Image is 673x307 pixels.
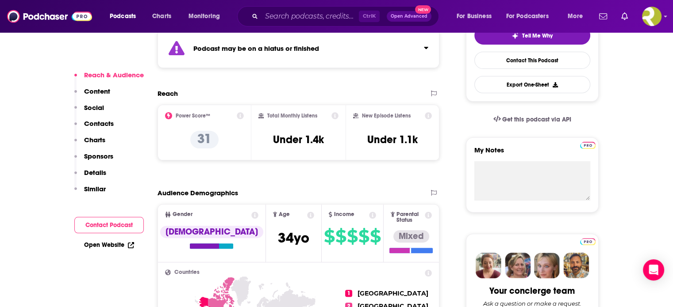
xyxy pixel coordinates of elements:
[84,71,144,79] p: Reach & Audience
[335,229,346,243] span: $
[580,237,596,245] a: Pro website
[158,29,440,68] section: Click to expand status details
[511,32,519,39] img: tell me why sparkle
[502,116,571,123] span: Get this podcast via API
[110,10,136,23] span: Podcasts
[580,142,596,149] img: Podchaser Pro
[393,230,429,243] div: Mixed
[74,87,110,103] button: Content
[580,140,596,149] a: Pro website
[84,168,106,177] p: Details
[476,253,501,278] img: Sydney Profile
[580,238,596,245] img: Podchaser Pro
[345,290,352,297] span: 1
[358,229,369,243] span: $
[324,229,335,243] span: $
[505,253,531,278] img: Barbara Profile
[174,269,200,275] span: Countries
[188,10,220,23] span: Monitoring
[506,10,549,23] span: For Podcasters
[457,10,492,23] span: For Business
[182,9,231,23] button: open menu
[359,11,380,22] span: Ctrl K
[370,229,381,243] span: $
[483,300,581,307] div: Ask a question or make a request.
[362,113,411,119] h2: New Episode Listens
[84,152,113,160] p: Sponsors
[474,146,590,161] label: My Notes
[158,89,178,98] h2: Reach
[74,152,113,168] button: Sponsors
[84,119,114,128] p: Contacts
[158,189,238,197] h2: Audience Demographics
[246,6,447,27] div: Search podcasts, credits, & more...
[618,9,631,24] a: Show notifications dropdown
[596,9,611,24] a: Show notifications dropdown
[474,26,590,45] button: tell me why sparkleTell Me Why
[74,103,104,120] button: Social
[278,229,309,246] span: 34 yo
[450,9,503,23] button: open menu
[7,8,92,25] img: Podchaser - Follow, Share and Rate Podcasts
[173,212,192,217] span: Gender
[279,212,290,217] span: Age
[190,131,219,148] p: 31
[563,253,589,278] img: Jon Profile
[522,32,553,39] span: Tell Me Why
[568,10,583,23] span: More
[84,241,134,249] a: Open Website
[387,11,431,22] button: Open AdvancedNew
[160,226,263,238] div: [DEMOGRAPHIC_DATA]
[176,113,210,119] h2: Power Score™
[273,133,324,146] h3: Under 1.4k
[643,259,664,280] div: Open Intercom Messenger
[500,9,561,23] button: open menu
[193,44,319,53] strong: Podcast may be on a hiatus or finished
[367,133,418,146] h3: Under 1.1k
[347,229,358,243] span: $
[642,7,661,26] img: User Profile
[489,285,575,296] div: Your concierge team
[334,212,354,217] span: Income
[146,9,177,23] a: Charts
[74,217,144,233] button: Contact Podcast
[152,10,171,23] span: Charts
[104,9,147,23] button: open menu
[358,289,428,297] span: [GEOGRAPHIC_DATA]
[415,5,431,14] span: New
[267,113,317,119] h2: Total Monthly Listens
[84,87,110,95] p: Content
[474,52,590,69] a: Contact This Podcast
[534,253,560,278] img: Jules Profile
[74,71,144,87] button: Reach & Audience
[74,119,114,136] button: Contacts
[74,168,106,185] button: Details
[486,109,578,130] a: Get this podcast via API
[642,7,661,26] button: Show profile menu
[391,14,427,19] span: Open Advanced
[74,185,106,201] button: Similar
[84,185,106,193] p: Similar
[262,9,359,23] input: Search podcasts, credits, & more...
[84,136,105,144] p: Charts
[74,136,105,152] button: Charts
[642,7,661,26] span: Logged in as ResoluteTulsa
[84,103,104,112] p: Social
[474,76,590,93] button: Export One-Sheet
[561,9,594,23] button: open menu
[396,212,423,223] span: Parental Status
